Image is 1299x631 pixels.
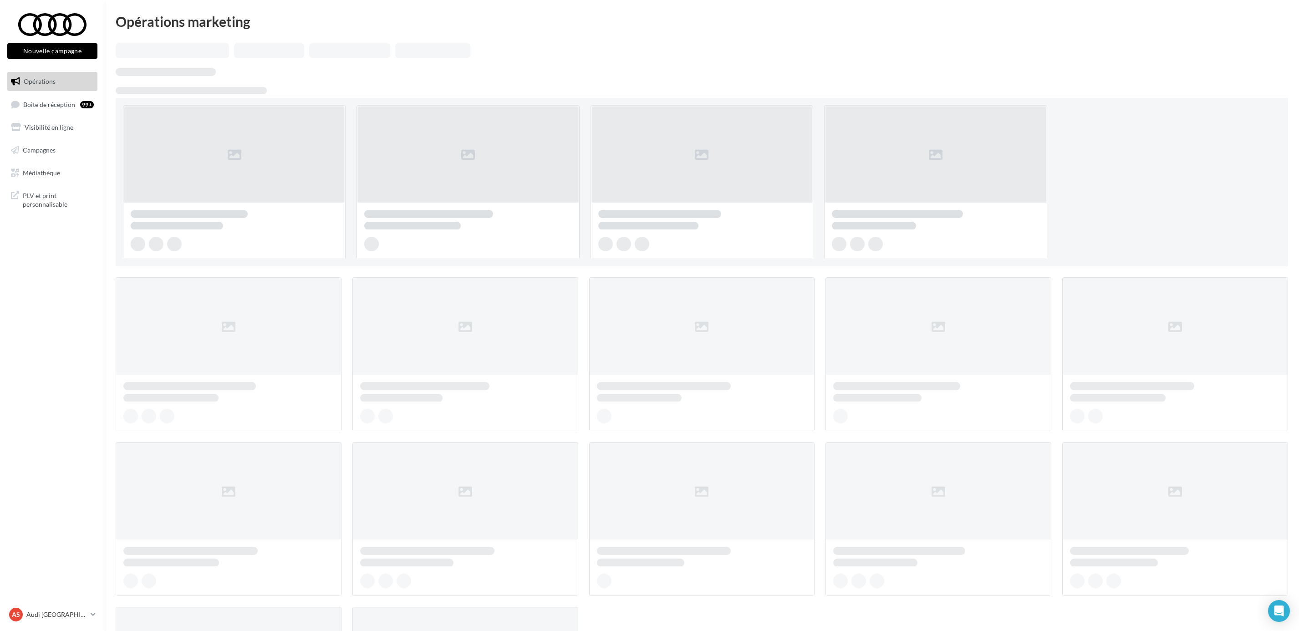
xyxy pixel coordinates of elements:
p: Audi [GEOGRAPHIC_DATA] [26,610,87,619]
span: Médiathèque [23,168,60,176]
span: Opérations [24,77,56,85]
a: AS Audi [GEOGRAPHIC_DATA] [7,606,97,623]
span: Visibilité en ligne [25,123,73,131]
div: Open Intercom Messenger [1268,600,1290,622]
a: PLV et print personnalisable [5,186,99,213]
div: 99+ [80,101,94,108]
a: Médiathèque [5,163,99,183]
span: AS [12,610,20,619]
button: Nouvelle campagne [7,43,97,59]
span: PLV et print personnalisable [23,189,94,209]
div: Opérations marketing [116,15,1288,28]
a: Boîte de réception99+ [5,95,99,114]
a: Visibilité en ligne [5,118,99,137]
span: Campagnes [23,146,56,154]
span: Boîte de réception [23,100,75,108]
a: Opérations [5,72,99,91]
a: Campagnes [5,141,99,160]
